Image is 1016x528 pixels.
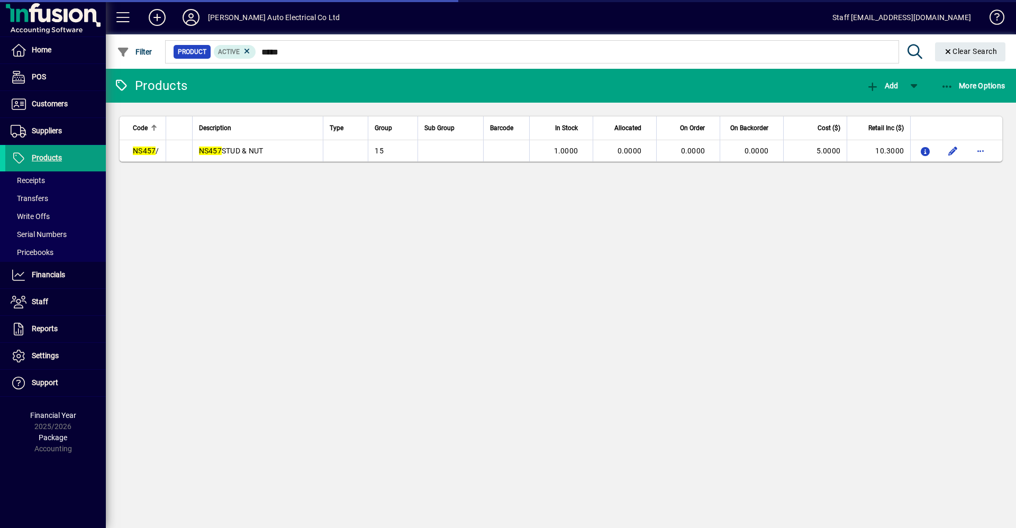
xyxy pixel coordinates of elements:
[114,42,155,61] button: Filter
[730,122,768,134] span: On Backorder
[140,8,174,27] button: Add
[938,76,1008,95] button: More Options
[5,37,106,63] a: Home
[680,122,705,134] span: On Order
[941,81,1005,90] span: More Options
[32,153,62,162] span: Products
[5,207,106,225] a: Write Offs
[174,8,208,27] button: Profile
[330,122,343,134] span: Type
[618,147,642,155] span: 0.0000
[868,122,904,134] span: Retail Inc ($)
[133,147,156,155] em: NS457
[727,122,778,134] div: On Backorder
[5,262,106,288] a: Financials
[866,81,898,90] span: Add
[208,9,340,26] div: [PERSON_NAME] Auto Electrical Co Ltd
[424,122,477,134] div: Sub Group
[32,45,51,54] span: Home
[375,147,384,155] span: 15
[490,122,523,134] div: Barcode
[972,142,989,159] button: More options
[555,122,578,134] span: In Stock
[982,2,1003,37] a: Knowledge Base
[5,91,106,117] a: Customers
[5,118,106,144] a: Suppliers
[178,47,206,57] span: Product
[5,343,106,369] a: Settings
[133,122,159,134] div: Code
[5,289,106,315] a: Staff
[600,122,651,134] div: Allocated
[5,189,106,207] a: Transfers
[424,122,455,134] span: Sub Group
[32,378,58,387] span: Support
[5,171,106,189] a: Receipts
[199,147,222,155] em: NS457
[5,225,106,243] a: Serial Numbers
[832,9,971,26] div: Staff [EMAIL_ADDRESS][DOMAIN_NAME]
[847,140,910,161] td: 10.3000
[30,411,76,420] span: Financial Year
[490,122,513,134] span: Barcode
[864,76,901,95] button: Add
[11,194,48,203] span: Transfers
[5,316,106,342] a: Reports
[11,176,45,185] span: Receipts
[11,212,50,221] span: Write Offs
[32,297,48,306] span: Staff
[32,351,59,360] span: Settings
[114,77,187,94] div: Products
[214,45,256,59] mat-chip: Activation Status: Active
[199,122,316,134] div: Description
[330,122,361,134] div: Type
[39,433,67,442] span: Package
[783,140,847,161] td: 5.0000
[681,147,705,155] span: 0.0000
[199,147,264,155] span: STUD & NUT
[32,324,58,333] span: Reports
[944,47,997,56] span: Clear Search
[199,122,231,134] span: Description
[133,147,159,155] span: /
[614,122,641,134] span: Allocated
[117,48,152,56] span: Filter
[935,42,1006,61] button: Clear
[375,122,411,134] div: Group
[663,122,714,134] div: On Order
[945,142,961,159] button: Edit
[32,126,62,135] span: Suppliers
[32,270,65,279] span: Financials
[5,64,106,90] a: POS
[218,48,240,56] span: Active
[32,72,46,81] span: POS
[745,147,769,155] span: 0.0000
[133,122,148,134] span: Code
[5,243,106,261] a: Pricebooks
[32,99,68,108] span: Customers
[11,248,53,257] span: Pricebooks
[5,370,106,396] a: Support
[536,122,587,134] div: In Stock
[554,147,578,155] span: 1.0000
[375,122,392,134] span: Group
[818,122,840,134] span: Cost ($)
[11,230,67,239] span: Serial Numbers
